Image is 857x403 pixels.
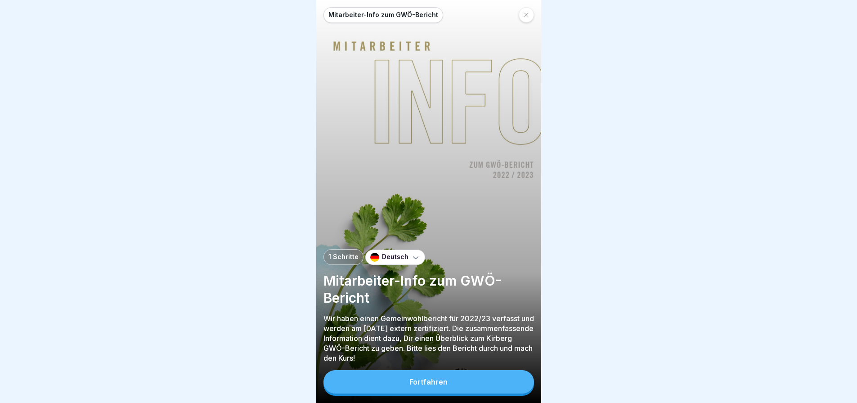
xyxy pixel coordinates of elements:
img: de.svg [370,253,379,262]
p: Mitarbeiter-Info zum GWÖ-Bericht [323,272,534,306]
p: Mitarbeiter-Info zum GWÖ-Bericht [328,11,438,19]
p: 1 Schritte [328,253,359,261]
div: Fortfahren [409,378,448,386]
button: Fortfahren [323,370,534,394]
p: Wir haben einen Gemeinwohlbericht für 2022/23 verfasst und werden am [DATE] extern zertifiziert. ... [323,313,534,363]
p: Deutsch [382,253,408,261]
